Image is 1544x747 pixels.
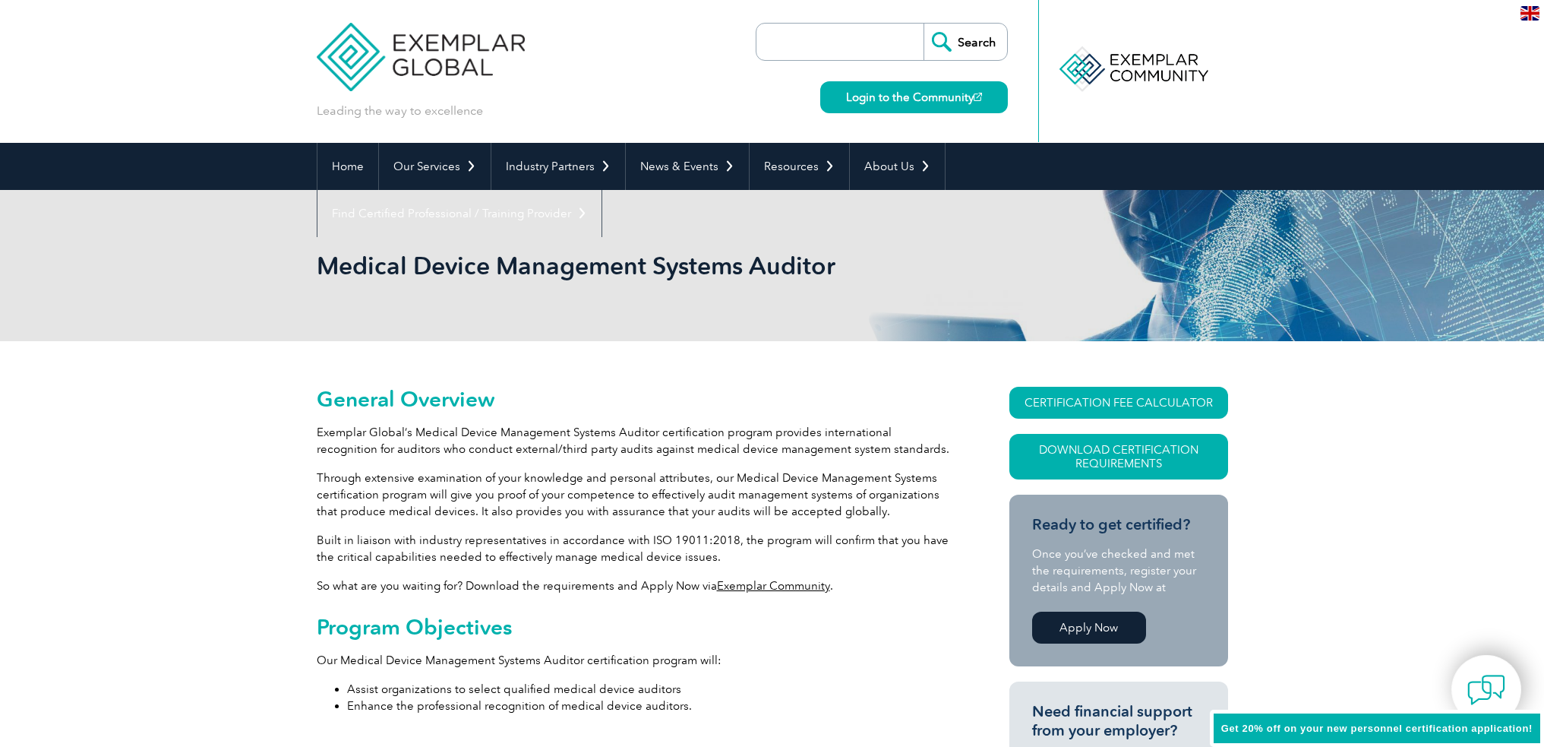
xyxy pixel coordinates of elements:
[347,698,955,714] li: Enhance the professional recognition of medical device auditors.
[317,652,955,669] p: Our Medical Device Management Systems Auditor certification program will:
[1009,434,1228,480] a: Download Certification Requirements
[317,470,955,520] p: Through extensive examination of your knowledge and personal attributes, our Medical Device Manag...
[317,424,955,457] p: Exemplar Global’s Medical Device Management Systems Auditor certification program provides intern...
[317,387,955,411] h2: General Overview
[347,681,955,698] li: Assist organizations to select qualified medical device auditors
[317,143,378,190] a: Home
[1221,723,1533,734] span: Get 20% off on your new personnel certification application!
[1032,515,1205,534] h3: Ready to get certified?
[1467,671,1505,709] img: contact-chat.png
[317,103,483,119] p: Leading the way to excellence
[1009,387,1228,419] a: CERTIFICATION FEE CALCULATOR
[717,579,830,593] a: Exemplar Community
[974,93,982,101] img: open_square.png
[626,143,749,190] a: News & Events
[317,532,955,565] p: Built in liaison with industry representatives in accordance with ISO 19011:2018, the program wil...
[317,578,955,594] p: So what are you waiting for? Download the requirements and Apply Now via .
[1032,702,1205,740] h3: Need financial support from your employer?
[317,615,955,639] h2: Program Objectives
[317,251,900,280] h1: Medical Device Management Systems Auditor
[491,143,625,190] a: Industry Partners
[850,143,945,190] a: About Us
[1032,546,1205,596] p: Once you’ve checked and met the requirements, register your details and Apply Now at
[820,81,1008,113] a: Login to the Community
[379,143,491,190] a: Our Services
[924,24,1007,60] input: Search
[750,143,849,190] a: Resources
[1032,612,1146,644] a: Apply Now
[317,190,601,237] a: Find Certified Professional / Training Provider
[1520,6,1539,21] img: en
